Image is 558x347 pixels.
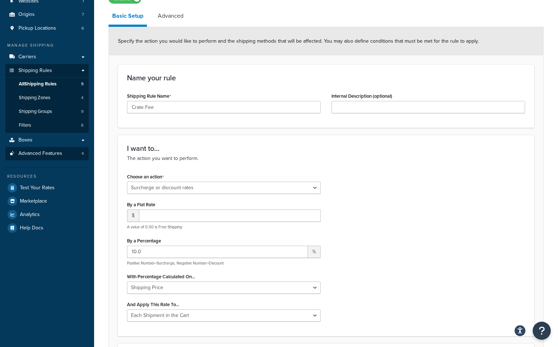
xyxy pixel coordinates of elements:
a: Advanced [154,7,187,25]
span: 4 [81,151,84,157]
p: Positive Number=Surcharge, Negative Number=Discount [127,261,321,266]
li: Shipping Groups [5,105,89,118]
span: Help Docs [20,225,43,231]
span: 9 [81,109,84,115]
span: Boxes [18,137,33,143]
span: Pickup Locations [18,25,56,31]
span: Specify the action you would like to perform and the shipping methods that will be affected. You ... [118,37,479,45]
li: Filters [5,119,89,132]
li: Shipping Zones [5,91,89,105]
li: Shipping Rules [5,64,89,133]
span: Test Your Rates [20,185,55,191]
li: Origins [5,8,89,21]
label: By a Percentage [127,238,161,244]
span: 6 [81,25,84,31]
label: With Percentage Calculated On... [127,274,195,279]
span: 4 [81,95,84,101]
a: Shipping Zones4 [5,91,89,105]
h3: Name your rule [127,74,525,82]
label: Shipping Rule Name [127,93,171,99]
span: % [308,246,321,258]
a: Help Docs [5,221,89,234]
a: Filters6 [5,119,89,132]
span: 5 [81,81,84,87]
a: AllShipping Rules5 [5,77,89,91]
li: Advanced Features [5,147,89,160]
h3: I want to... [127,144,525,152]
p: A value of 0.00 is Free Shipping [127,224,321,230]
span: Carriers [18,54,36,60]
a: Pickup Locations6 [5,22,89,35]
label: Internal Description (optional) [331,93,392,99]
span: Shipping Groups [19,109,52,115]
span: Shipping Rules [18,68,52,74]
span: Filters [19,122,31,128]
div: Resources [5,173,89,179]
button: Open Resource Center [533,322,551,340]
li: Pickup Locations [5,22,89,35]
a: Advanced Features4 [5,147,89,160]
div: Manage Shipping [5,42,89,48]
p: The action you want to perform. [127,155,525,162]
span: $ [127,210,139,222]
a: Basic Setup [109,7,147,27]
a: Carriers [5,50,89,64]
span: 7 [82,12,84,18]
span: Analytics [20,212,40,218]
span: Marketplace [20,198,47,204]
a: Marketplace [5,195,89,208]
span: Advanced Features [18,151,62,157]
a: Analytics [5,208,89,221]
span: 6 [81,122,84,128]
span: Origins [18,12,35,18]
span: All Shipping Rules [19,81,56,87]
a: Boxes [5,134,89,147]
a: Shipping Groups9 [5,105,89,118]
label: By a Flat Rate [127,202,155,207]
label: Choose an action [127,174,164,180]
a: Test Your Rates [5,181,89,194]
a: Shipping Rules [5,64,89,77]
span: Shipping Zones [19,95,50,101]
a: Origins7 [5,8,89,21]
label: And Apply This Rate To... [127,302,179,307]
